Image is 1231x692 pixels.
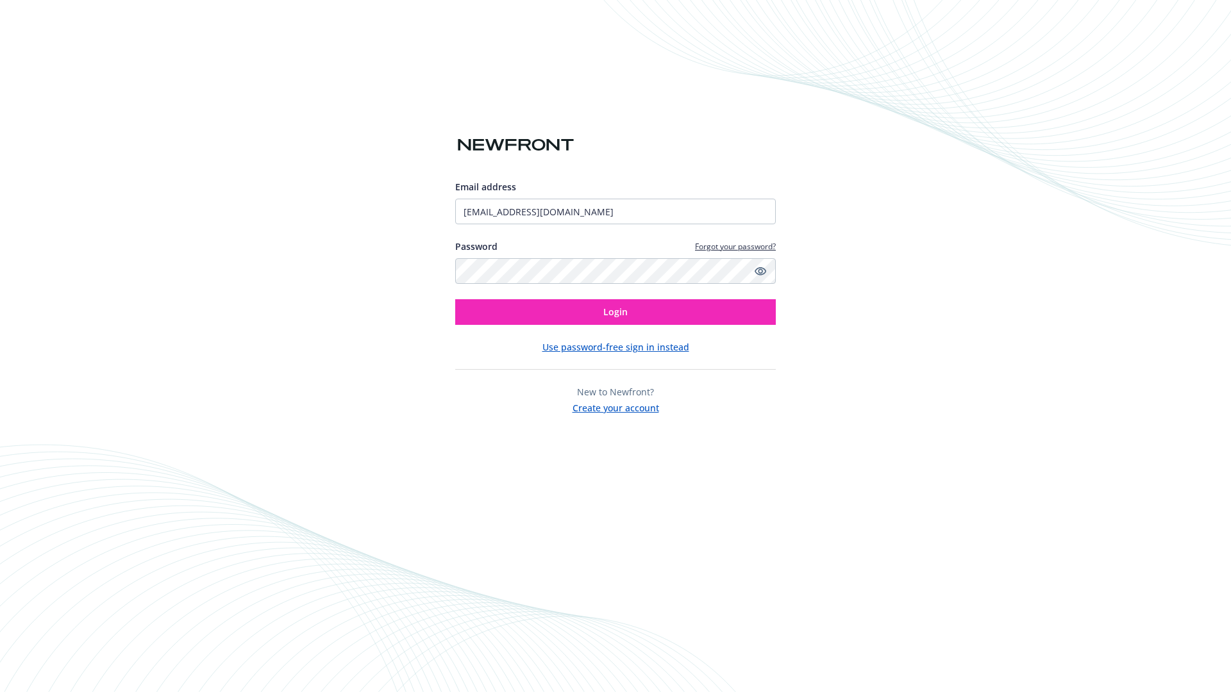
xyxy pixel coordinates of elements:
[542,340,689,354] button: Use password-free sign in instead
[577,386,654,398] span: New to Newfront?
[455,299,776,325] button: Login
[455,181,516,193] span: Email address
[455,258,776,284] input: Enter your password
[603,306,628,318] span: Login
[695,241,776,252] a: Forgot your password?
[573,399,659,415] button: Create your account
[455,134,576,156] img: Newfront logo
[455,240,498,253] label: Password
[753,263,768,279] a: Show password
[455,199,776,224] input: Enter your email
